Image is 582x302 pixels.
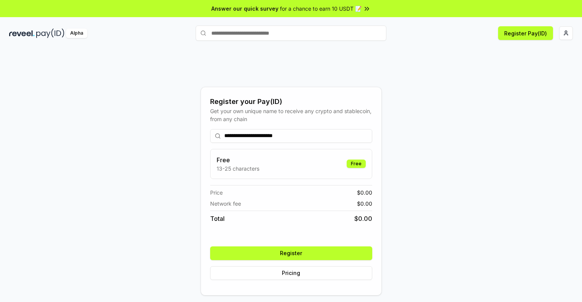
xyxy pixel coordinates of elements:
[210,189,223,197] span: Price
[280,5,362,13] span: for a chance to earn 10 USDT 📝
[9,29,35,38] img: reveel_dark
[66,29,87,38] div: Alpha
[217,155,259,165] h3: Free
[354,214,372,223] span: $ 0.00
[357,200,372,208] span: $ 0.00
[211,5,278,13] span: Answer our quick survey
[347,160,366,168] div: Free
[210,107,372,123] div: Get your own unique name to receive any crypto and stablecoin, from any chain
[498,26,553,40] button: Register Pay(ID)
[357,189,372,197] span: $ 0.00
[210,266,372,280] button: Pricing
[210,96,372,107] div: Register your Pay(ID)
[210,214,225,223] span: Total
[217,165,259,173] p: 13-25 characters
[36,29,64,38] img: pay_id
[210,246,372,260] button: Register
[210,200,241,208] span: Network fee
